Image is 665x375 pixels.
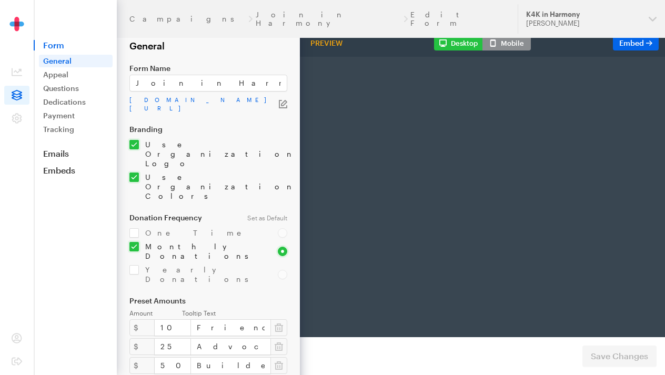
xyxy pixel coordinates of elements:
[39,68,113,81] a: Appeal
[34,165,117,176] a: Embeds
[129,96,279,113] a: [DOMAIN_NAME][URL]
[129,357,155,374] div: $
[39,123,113,136] a: Tracking
[34,40,117,50] span: Form
[526,10,640,19] div: K4K in Harmony
[139,173,287,201] label: Use Organization Colors
[139,140,287,168] label: Use Organization Logo
[129,309,182,317] label: Amount
[182,309,287,317] label: Tooltip Text
[129,297,287,305] label: Preset Amounts
[129,40,287,52] h2: General
[306,38,347,48] div: Preview
[241,214,294,222] div: Set as Default
[619,38,644,47] span: Embed
[129,15,246,23] a: Campaigns
[129,125,287,134] label: Branding
[34,148,117,159] a: Emails
[39,82,113,95] a: Questions
[129,64,287,73] label: Form Name
[613,36,659,50] a: Embed
[39,109,113,122] a: Payment
[39,55,113,67] a: General
[129,214,235,222] label: Donation Frequency
[39,96,113,108] a: Dedications
[482,36,531,50] button: Mobile
[526,19,640,28] div: [PERSON_NAME]
[256,11,401,27] a: Join in Harmony
[518,4,665,34] button: K4K in Harmony [PERSON_NAME]
[129,319,155,336] div: $
[129,338,155,355] div: $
